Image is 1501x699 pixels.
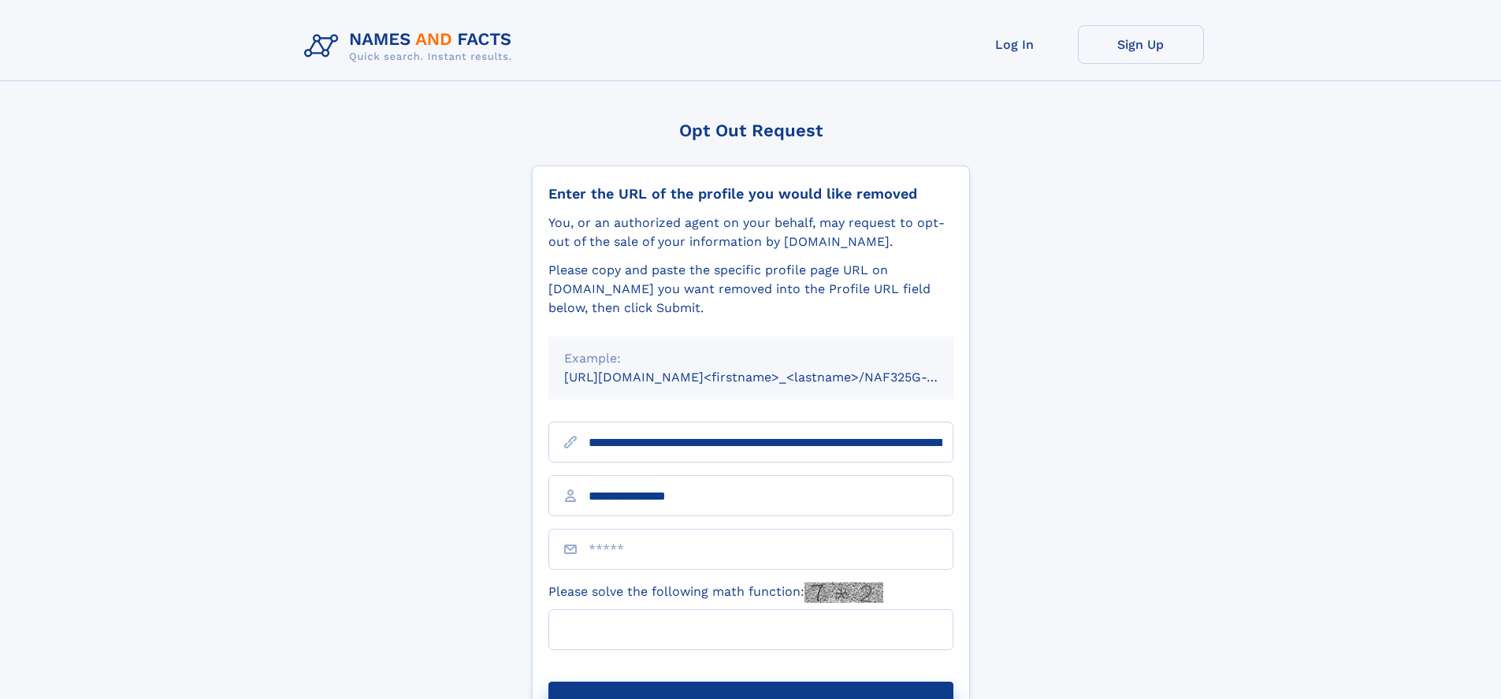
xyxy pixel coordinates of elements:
a: Log In [952,25,1078,64]
div: You, or an authorized agent on your behalf, may request to opt-out of the sale of your informatio... [548,214,953,251]
a: Sign Up [1078,25,1204,64]
img: Logo Names and Facts [298,25,525,68]
div: Please copy and paste the specific profile page URL on [DOMAIN_NAME] you want removed into the Pr... [548,261,953,318]
small: [URL][DOMAIN_NAME]<firstname>_<lastname>/NAF325G-xxxxxxxx [564,370,983,385]
div: Enter the URL of the profile you would like removed [548,185,953,203]
label: Please solve the following math function: [548,582,883,603]
div: Example: [564,349,938,368]
div: Opt Out Request [532,121,970,140]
